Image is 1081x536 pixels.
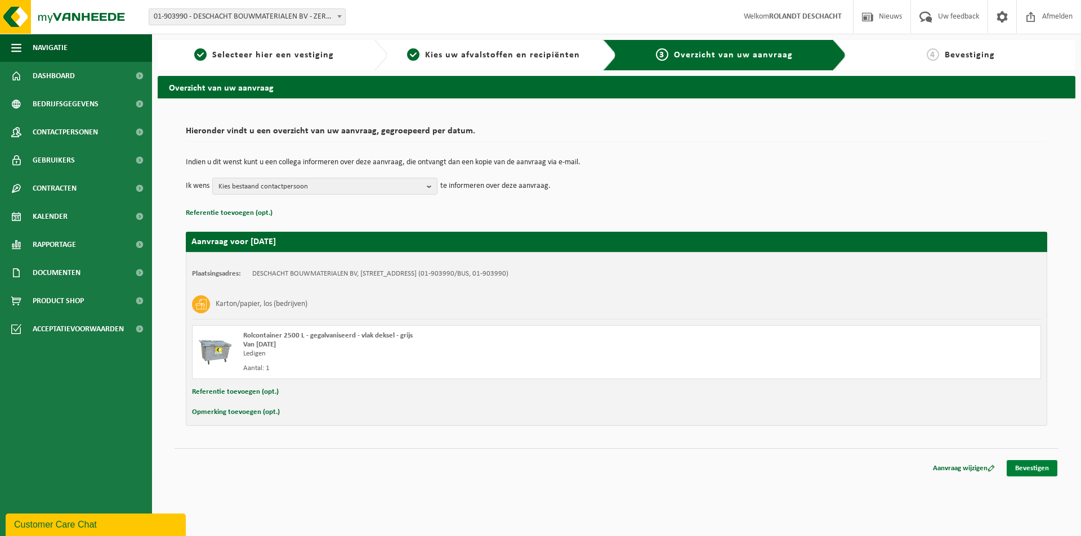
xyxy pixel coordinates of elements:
[33,202,68,231] span: Kalender
[149,9,345,25] span: 01-903990 - DESCHACHT BOUWMATERIALEN BV - ZERKEGEM
[33,118,98,146] span: Contactpersonen
[243,341,276,348] strong: Van [DATE]
[186,206,273,220] button: Referentie toevoegen (opt.)
[33,174,77,202] span: Contracten
[212,178,437,195] button: Kies bestaand contactpersoon
[656,48,668,61] span: 3
[243,332,413,339] span: Rolcontainer 2500 L - gegalvaniseerd - vlak deksel - grijs
[216,295,307,313] h3: Karton/papier, los (bedrijven)
[192,405,280,420] button: Opmerking toevoegen (opt.)
[33,62,75,90] span: Dashboard
[924,460,1003,476] a: Aanvraag wijzigen
[6,511,188,536] iframe: chat widget
[149,8,346,25] span: 01-903990 - DESCHACHT BOUWMATERIALEN BV - ZERKEGEM
[425,51,580,60] span: Kies uw afvalstoffen en recipiënten
[440,178,551,195] p: te informeren over deze aanvraag.
[186,127,1047,142] h2: Hieronder vindt u een overzicht van uw aanvraag, gegroepeerd per datum.
[407,48,419,61] span: 2
[769,12,842,21] strong: ROLANDT DESCHACHT
[212,51,334,60] span: Selecteer hier een vestiging
[186,159,1047,166] p: Indien u dit wenst kunt u een collega informeren over deze aanvraag, die ontvangt dan een kopie v...
[33,259,81,287] span: Documenten
[33,315,124,343] span: Acceptatievoorwaarden
[33,146,75,174] span: Gebruikers
[158,76,1075,98] h2: Overzicht van uw aanvraag
[927,48,939,61] span: 4
[198,331,232,365] img: WB-2500-GAL-GY-01.png
[252,269,508,278] td: DESCHACHT BOUWMATERIALEN BV, [STREET_ADDRESS] (01-903990/BUS, 01-903990)
[393,48,595,62] a: 2Kies uw afvalstoffen en recipiënten
[243,364,662,373] div: Aantal: 1
[194,48,207,61] span: 1
[191,237,276,246] strong: Aanvraag voor [DATE]
[33,231,76,259] span: Rapportage
[33,287,84,315] span: Product Shop
[1007,460,1057,476] a: Bevestigen
[218,178,422,195] span: Kies bestaand contactpersoon
[243,349,662,358] div: Ledigen
[192,385,279,399] button: Referentie toevoegen (opt.)
[33,34,68,62] span: Navigatie
[192,270,241,277] strong: Plaatsingsadres:
[186,178,209,195] p: Ik wens
[674,51,793,60] span: Overzicht van uw aanvraag
[33,90,99,118] span: Bedrijfsgegevens
[163,48,365,62] a: 1Selecteer hier een vestiging
[945,51,995,60] span: Bevestiging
